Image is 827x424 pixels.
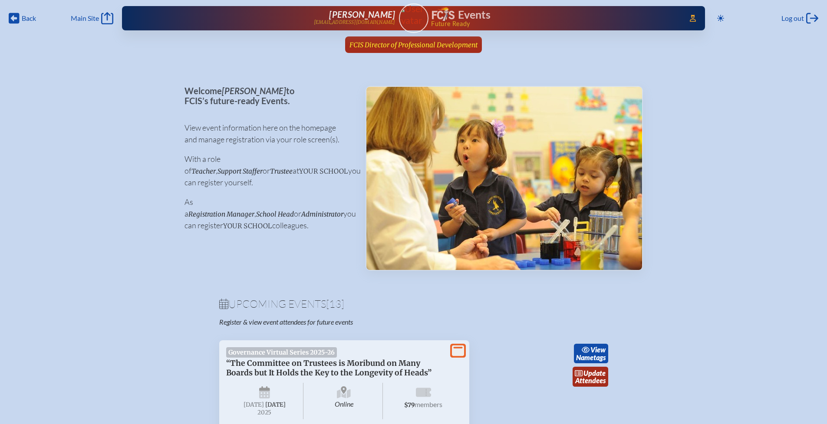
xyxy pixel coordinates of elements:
p: With a role of , or at you can register yourself. [185,153,352,188]
a: viewNametags [574,344,608,364]
p: Welcome to FCIS’s future-ready Events. [185,86,352,105]
span: “The Committee on Trustees is Moribund on Many Boards but It Holds the Key to the Longevity of He... [226,358,432,378]
span: Main Site [71,14,99,23]
a: Main Site [71,12,113,24]
span: Administrator [301,210,343,218]
span: Governance Virtual Series 2025-26 [226,347,337,358]
span: Teacher [191,167,216,175]
a: User Avatar [399,3,428,33]
div: FCIS Events — Future ready [432,7,678,27]
span: view [590,345,606,354]
span: $79 [404,401,415,409]
span: 2025 [233,409,297,416]
span: Support Staffer [217,167,263,175]
span: your school [299,167,348,175]
span: [DATE] [244,401,264,408]
span: School Head [256,210,294,218]
p: [EMAIL_ADDRESS][DOMAIN_NAME] [314,20,395,25]
span: Online [305,383,383,419]
img: User Avatar [395,3,432,26]
span: Trustee [270,167,293,175]
span: update [583,369,606,377]
span: [PERSON_NAME] [329,9,395,20]
span: Log out [781,14,804,23]
span: [DATE] [265,401,286,408]
span: your school [223,222,272,230]
img: Events [366,87,642,270]
span: Future Ready [431,21,677,27]
a: updateAttendees [573,367,608,387]
p: View event information here on the homepage and manage registration via your role screen(s). [185,122,352,145]
p: Register & view event attendees for future events [219,318,448,326]
span: Registration Manager [188,210,254,218]
h1: Upcoming Events [219,299,608,309]
span: members [415,400,442,408]
span: [PERSON_NAME] [222,85,286,96]
a: [PERSON_NAME][EMAIL_ADDRESS][DOMAIN_NAME] [150,10,395,27]
a: FCIS Director of Professional Development [346,36,481,53]
p: As a , or you can register colleagues. [185,196,352,231]
span: FCIS Director of Professional Development [349,41,478,49]
span: Back [22,14,36,23]
span: [13] [326,297,344,310]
